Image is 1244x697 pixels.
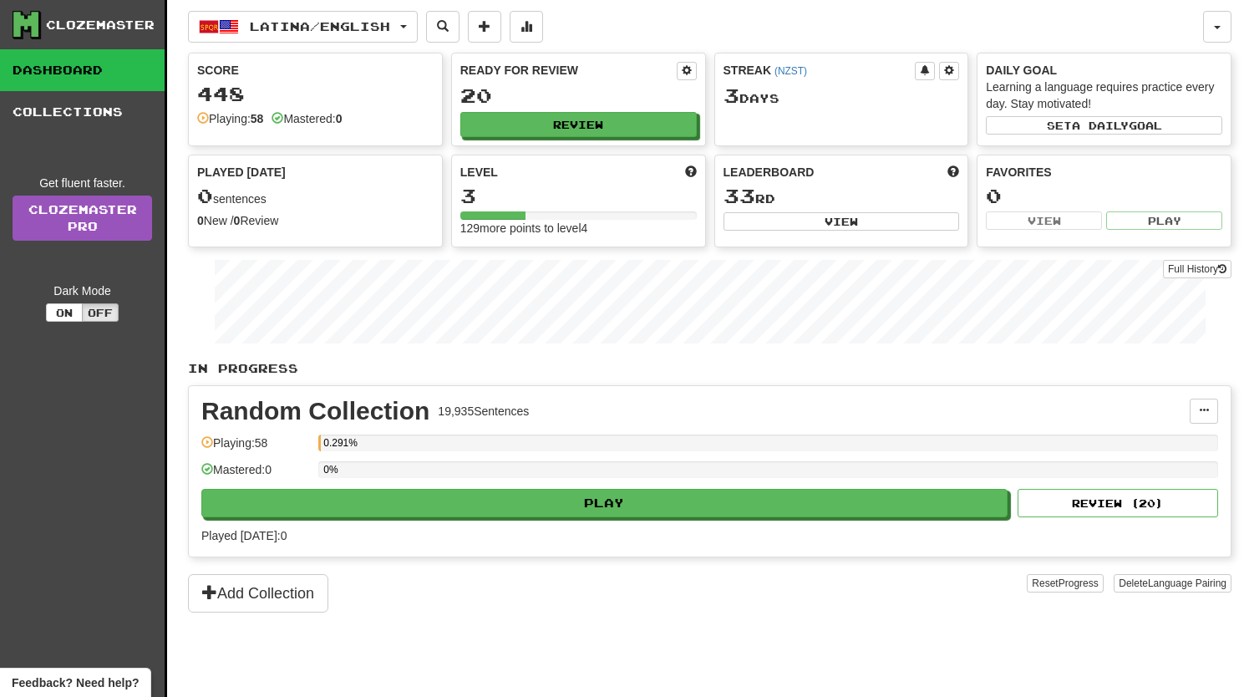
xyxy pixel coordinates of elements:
[986,116,1222,135] button: Seta dailygoal
[197,212,434,229] div: New / Review
[197,62,434,79] div: Score
[510,11,543,43] button: More stats
[426,11,460,43] button: Search sentences
[188,574,328,613] button: Add Collection
[197,84,434,104] div: 448
[272,110,342,127] div: Mastered:
[46,17,155,33] div: Clozemaster
[201,489,1008,517] button: Play
[12,674,139,691] span: Open feedback widget
[986,186,1222,206] div: 0
[197,186,434,207] div: sentences
[986,62,1222,79] div: Daily Goal
[460,62,677,79] div: Ready for Review
[724,84,739,107] span: 3
[201,399,429,424] div: Random Collection
[947,164,959,181] span: This week in points, UTC
[724,62,916,79] div: Streak
[724,212,960,231] button: View
[197,110,263,127] div: Playing:
[986,211,1102,230] button: View
[724,184,755,207] span: 33
[13,282,152,299] div: Dark Mode
[1163,260,1231,278] button: Full History
[774,65,807,77] a: (NZST)
[468,11,501,43] button: Add sentence to collection
[201,435,310,462] div: Playing: 58
[685,164,697,181] span: Score more points to level up
[197,164,286,181] span: Played [DATE]
[460,85,697,106] div: 20
[1114,574,1231,593] button: DeleteLanguage Pairing
[201,461,310,489] div: Mastered: 0
[1018,489,1218,517] button: Review (20)
[46,303,83,322] button: On
[336,112,343,125] strong: 0
[1027,574,1103,593] button: ResetProgress
[438,403,529,420] div: 19,935 Sentences
[1106,211,1222,230] button: Play
[250,19,390,33] span: Latina / English
[986,79,1222,112] div: Learning a language requires practice every day. Stay motivated!
[1072,120,1129,131] span: a daily
[13,196,152,241] a: ClozemasterPro
[1059,577,1099,589] span: Progress
[1148,577,1226,589] span: Language Pairing
[188,360,1231,377] p: In Progress
[460,186,697,206] div: 3
[986,164,1222,181] div: Favorites
[82,303,119,322] button: Off
[188,11,418,43] button: Latina/English
[460,112,697,137] button: Review
[13,175,152,191] div: Get fluent faster.
[460,164,498,181] span: Level
[201,529,287,542] span: Played [DATE]: 0
[234,214,241,227] strong: 0
[197,184,213,207] span: 0
[724,186,960,207] div: rd
[724,85,960,107] div: Day s
[460,220,697,237] div: 129 more points to level 4
[197,214,204,227] strong: 0
[251,112,264,125] strong: 58
[724,164,815,181] span: Leaderboard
